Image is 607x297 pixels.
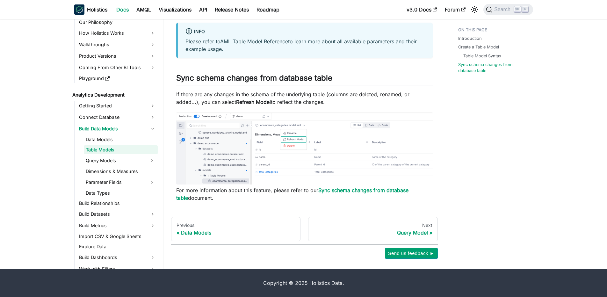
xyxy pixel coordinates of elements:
[385,248,438,259] button: Send us feedback ►
[146,177,158,187] button: Expand sidebar category 'Parameter Fields'
[176,186,433,202] p: For more information about this feature, please refer to our document.
[176,91,433,106] p: If there are any changes in the schema of the underlying table (columns are deleted, renamed, or ...
[77,124,158,134] a: Build Data Models
[77,199,158,208] a: Build Relationships
[84,167,158,176] a: Dimensions & Measures
[84,189,158,198] a: Data Types
[77,221,158,231] a: Build Metrics
[70,91,158,99] a: Analytics Development
[195,4,211,15] a: API
[308,217,438,241] a: NextQuery Model
[77,74,158,83] a: Playground
[101,279,506,287] div: Copyright © 2025 Holistics Data.
[236,99,271,105] strong: Refresh Model
[77,209,158,219] a: Build Datasets
[171,217,301,241] a: PreviousData Models
[211,4,253,15] a: Release Notes
[77,232,158,241] a: Import CSV & Google Sheets
[74,4,84,15] img: Holistics
[77,40,158,50] a: Walkthroughs
[463,53,501,59] a: Table Model Syntax
[522,6,528,12] kbd: K
[112,4,133,15] a: Docs
[441,4,469,15] a: Forum
[185,28,425,36] div: info
[84,145,158,154] a: Table Models
[77,62,158,73] a: Coming From Other BI Tools
[84,135,158,144] a: Data Models
[185,38,425,53] p: Please refer to to learn more about all available parameters and their example usage.
[177,222,295,228] div: Previous
[171,217,438,241] nav: Docs pages
[220,38,288,45] a: AML Table Model Reference
[77,242,158,251] a: Explore Data
[483,4,533,15] button: Search (Ctrl+K)
[77,112,158,122] a: Connect Database
[314,222,432,228] div: Next
[458,44,499,50] a: Create a Table Model
[87,6,107,13] b: Holistics
[458,35,482,41] a: Introduction
[133,4,155,15] a: AMQL
[146,156,158,166] button: Expand sidebar category 'Query Models'
[253,4,283,15] a: Roadmap
[177,229,295,236] div: Data Models
[176,73,433,85] h2: Sync schema changes from database table
[74,4,107,15] a: HolisticsHolistics
[458,62,529,74] a: Sync schema changes from database table
[77,28,158,38] a: How Holistics Works
[77,264,158,274] a: Work with Filters
[388,249,435,257] span: Send us feedback ►
[77,101,158,111] a: Getting Started
[469,4,480,15] button: Switch between dark and light mode (currently light mode)
[77,252,158,263] a: Build Dashboards
[492,7,514,12] span: Search
[84,156,146,166] a: Query Models
[155,4,195,15] a: Visualizations
[84,177,146,187] a: Parameter Fields
[77,18,158,27] a: Our Philosophy
[77,51,158,61] a: Product Versions
[403,4,441,15] a: v3.0 Docs
[314,229,432,236] div: Query Model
